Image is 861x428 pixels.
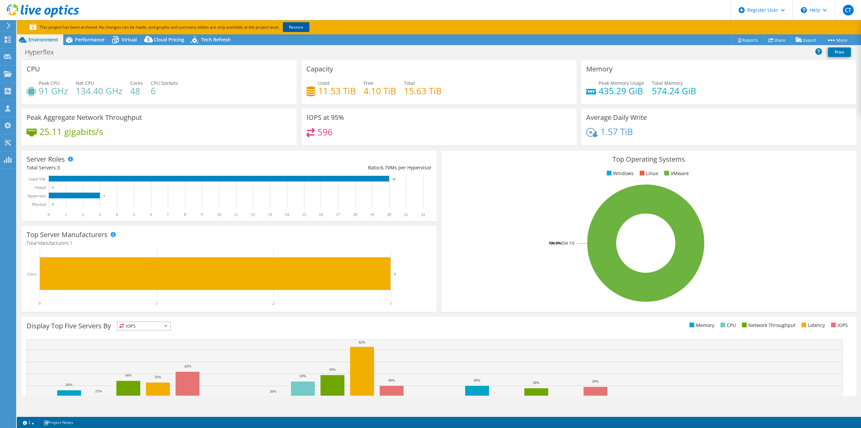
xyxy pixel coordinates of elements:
[821,35,853,45] a: More
[561,240,574,245] tspan: ESXi 7.0
[229,164,432,171] div: Ratio: VMs per Hypervisor
[404,212,408,217] text: 21
[167,212,169,217] text: 7
[117,322,170,330] span: IOPS
[586,114,647,121] h3: Average Daily Write
[154,36,184,43] span: Cloud Pricing
[381,164,387,171] span: 6.7
[600,128,633,135] h4: 1.57 TiB
[22,48,64,56] h1: Hyperflex
[201,36,231,43] span: Tech Refresh
[151,80,178,86] span: CPU Sockets
[404,80,415,86] span: Total
[76,80,94,86] span: Net CPU
[306,65,333,73] h3: Capacity
[740,322,795,329] li: Network Throughput
[27,231,108,238] h3: Top Server Manufacturers
[154,375,161,379] text: 32%
[359,340,365,344] text: 62%
[306,114,344,121] h3: IOPS at 95%
[549,240,561,245] tspan: 100.0%
[763,35,791,45] a: Share
[201,212,203,217] text: 9
[251,212,255,217] text: 12
[790,35,822,45] a: Export
[388,378,395,382] text: 30%
[27,156,65,163] h3: Server Roles
[57,164,60,171] span: 3
[184,212,186,217] text: 8
[283,22,309,32] a: Restore
[503,395,510,399] text: 15%
[32,202,46,207] text: Physical
[29,177,45,182] text: Guest VM
[329,367,336,371] text: 39%
[272,301,274,306] text: 2
[652,87,696,95] h4: 574.24 GiB
[27,272,36,276] text: Cisco
[319,212,323,217] text: 16
[76,87,122,95] h4: 134.40 GHz
[130,87,143,95] h4: 48
[389,301,391,306] text: 3
[27,114,142,121] h3: Peak Aggregate Network Throughput
[270,389,276,393] text: 20%
[35,185,46,190] text: Virtual
[217,212,221,217] text: 10
[48,212,50,217] text: 0
[150,212,152,217] text: 6
[302,212,306,217] text: 15
[299,374,306,378] text: 33%
[27,239,432,247] h4: Total Manufacturers:
[317,128,333,136] h4: 596
[652,80,683,86] span: Total Memory
[318,87,356,95] h4: 11.53 TiB
[103,194,105,198] text: 3
[843,5,854,15] span: CT
[99,212,101,217] text: 3
[116,212,118,217] text: 4
[27,164,229,171] div: Total Servers:
[52,203,54,206] text: 0
[605,170,634,177] li: Windows
[404,87,442,95] h4: 15.63 TiB
[353,212,357,217] text: 18
[125,373,132,377] text: 34%
[95,389,102,393] text: 21%
[184,364,191,368] text: 42%
[592,379,599,383] text: 29%
[370,212,374,217] text: 19
[52,186,54,189] text: 0
[30,24,359,31] p: This project has been archived. No changes can be made, and graphs and summary tables are only av...
[446,156,851,163] h3: Top Operating Systems
[800,322,825,329] li: Latency
[268,212,272,217] text: 13
[156,301,158,306] text: 1
[364,80,373,86] span: Free
[70,240,72,246] span: 1
[121,36,137,43] span: Virtual
[387,212,391,217] text: 20
[39,80,60,86] span: Peak CPU
[599,87,644,95] h4: 435.29 GiB
[318,80,330,86] span: Used
[638,170,658,177] li: Linux
[828,47,851,57] a: Print
[18,418,39,427] a: 2
[688,322,714,329] li: Memory
[801,7,807,13] svg: \n
[151,87,178,95] h4: 6
[586,65,612,73] h3: Memory
[394,272,396,276] text: 3
[829,322,848,329] li: IOPS
[75,36,105,43] span: Performance
[65,212,67,217] text: 1
[421,212,425,217] text: 22
[234,212,238,217] text: 11
[392,177,396,181] text: 20
[28,194,46,198] text: Hypervisor
[39,87,68,95] h4: 91 GHz
[285,212,289,217] text: 14
[663,170,689,177] li: VMware
[599,80,644,86] span: Peak Memory Usage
